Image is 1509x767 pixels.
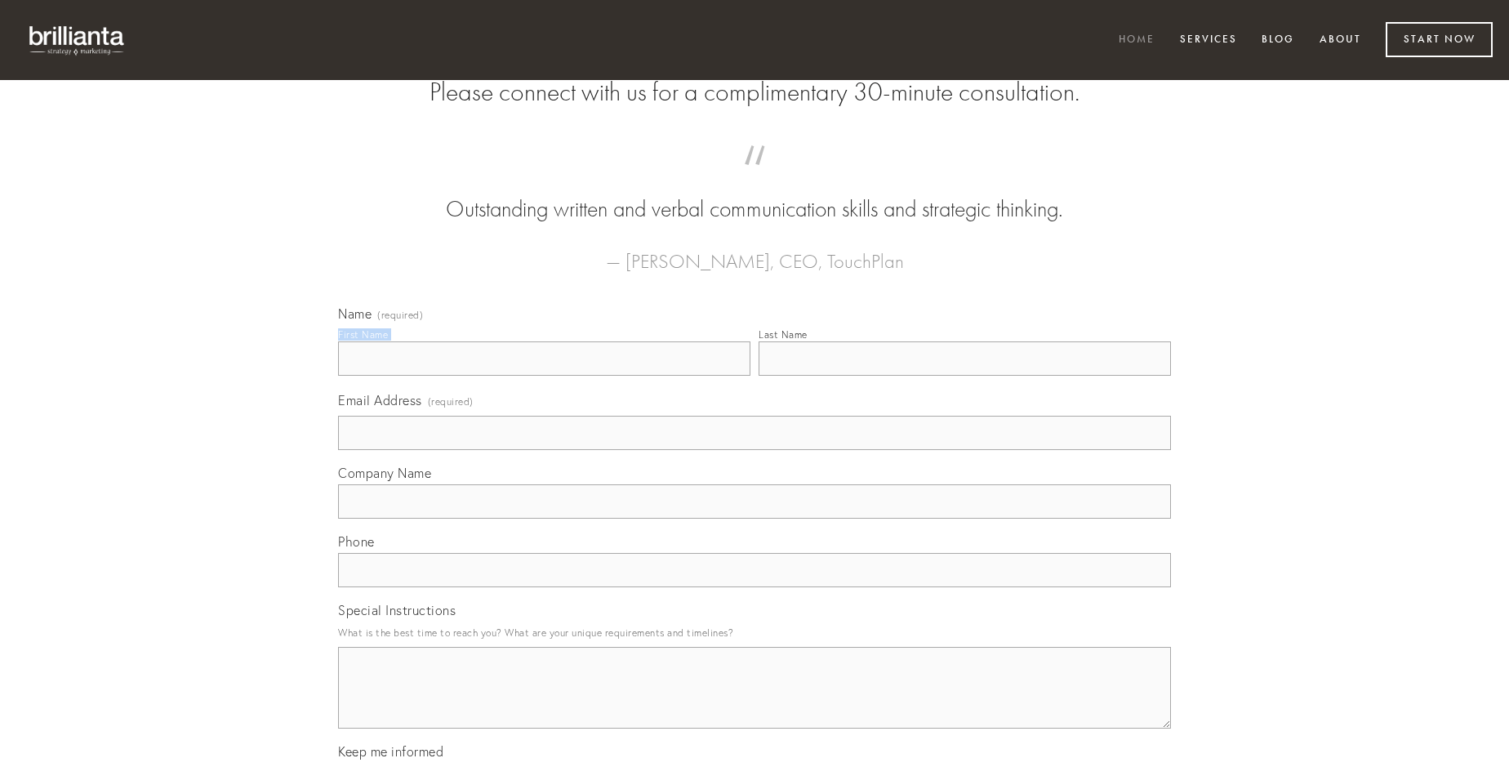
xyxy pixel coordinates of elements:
[338,602,456,618] span: Special Instructions
[1309,27,1372,54] a: About
[338,622,1171,644] p: What is the best time to reach you? What are your unique requirements and timelines?
[338,392,422,408] span: Email Address
[338,328,388,341] div: First Name
[16,16,139,64] img: brillianta - research, strategy, marketing
[364,225,1145,278] figcaption: — [PERSON_NAME], CEO, TouchPlan
[364,162,1145,225] blockquote: Outstanding written and verbal communication skills and strategic thinking.
[1108,27,1165,54] a: Home
[338,305,372,322] span: Name
[364,162,1145,194] span: “
[338,743,443,760] span: Keep me informed
[1251,27,1305,54] a: Blog
[759,328,808,341] div: Last Name
[1169,27,1248,54] a: Services
[338,77,1171,108] h2: Please connect with us for a complimentary 30-minute consultation.
[1386,22,1493,57] a: Start Now
[338,533,375,550] span: Phone
[338,465,431,481] span: Company Name
[428,390,474,412] span: (required)
[377,310,423,320] span: (required)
